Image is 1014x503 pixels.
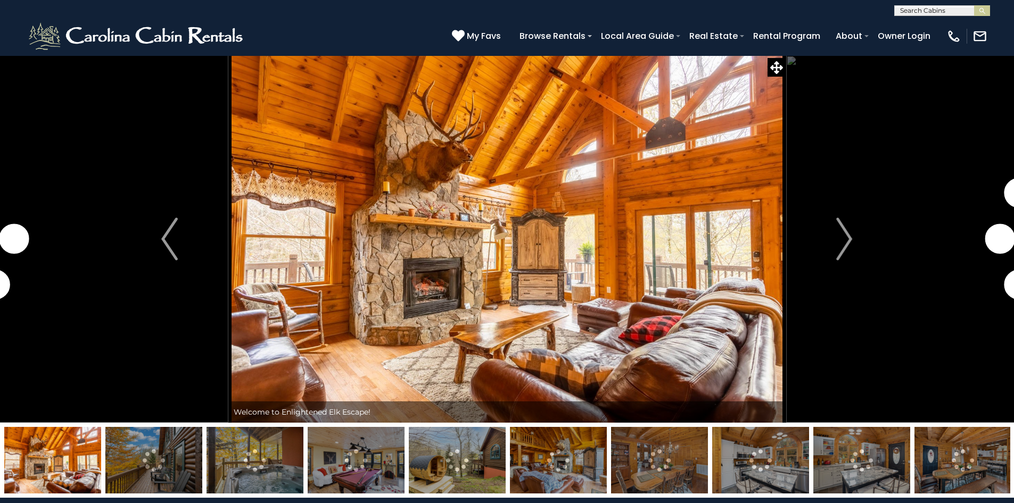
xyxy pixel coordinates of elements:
img: 164433089 [409,427,506,493]
img: 163279278 [813,427,910,493]
img: 164433090 [510,427,607,493]
button: Next [786,55,903,423]
img: arrow [161,218,177,260]
button: Previous [111,55,228,423]
img: arrow [836,218,852,260]
img: mail-regular-white.png [972,29,987,44]
img: phone-regular-white.png [946,29,961,44]
img: 164433091 [4,427,101,493]
img: White-1-2.png [27,20,248,52]
a: Local Area Guide [596,27,679,45]
a: Real Estate [684,27,743,45]
img: 163279299 [105,427,202,493]
img: 163279279 [914,427,1011,493]
img: 163279276 [611,427,708,493]
a: My Favs [452,29,504,43]
img: 163279272 [207,427,303,493]
div: Welcome to Enlightened Elk Escape! [228,401,786,423]
img: 163279277 [712,427,809,493]
a: Rental Program [748,27,826,45]
a: Owner Login [872,27,936,45]
span: My Favs [467,29,501,43]
img: 163279273 [308,427,405,493]
a: Browse Rentals [514,27,591,45]
a: About [830,27,868,45]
